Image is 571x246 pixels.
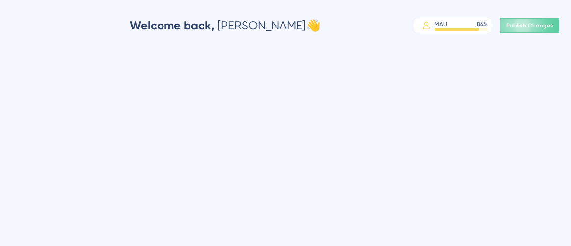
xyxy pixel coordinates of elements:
div: 84 % [477,20,488,28]
span: Publish Changes [506,22,553,29]
button: Publish Changes [500,18,559,33]
div: [PERSON_NAME] 👋 [130,18,321,33]
div: MAU [435,20,447,28]
span: Welcome back, [130,18,215,32]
